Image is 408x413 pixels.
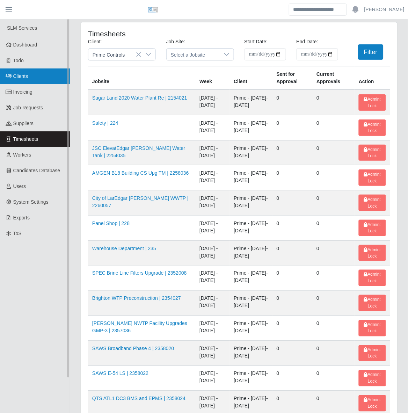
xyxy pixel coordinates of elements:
button: Admin: Lock [359,145,386,161]
td: [DATE] - [DATE] [195,115,229,140]
a: Panel Shop | 228 [92,220,130,226]
span: Select a Jobsite [167,49,220,60]
th: Current Approvals [312,66,355,90]
td: 0 [272,240,313,266]
span: Admin: Lock [364,172,381,183]
a: Sugar Land 2020 Water Plant Re | 2154021 [92,95,187,101]
button: Admin: Lock [359,345,386,362]
span: Admin: Lock [364,272,381,283]
button: Admin: Lock [359,245,386,261]
a: City of LarEdgar [PERSON_NAME] WWTP | 2260057 [92,195,189,208]
td: Prime - [DATE]-[DATE] [229,291,272,316]
td: 0 [312,190,355,216]
button: Admin: Lock [359,370,386,386]
td: Prime - [DATE]-[DATE] [229,165,272,190]
td: 0 [312,165,355,190]
label: Client: [88,38,102,45]
td: [DATE] - [DATE] [195,190,229,216]
button: Admin: Lock [359,320,386,336]
td: [DATE] - [DATE] [195,215,229,240]
th: Action [355,66,390,90]
td: 0 [312,90,355,115]
img: SLM Logo [148,5,158,15]
a: [PERSON_NAME] NWTP Facility Upgrades GMP-3 | 2357036 [92,321,187,334]
span: Prime Controls [88,49,141,60]
td: [DATE] - [DATE] [195,140,229,165]
label: Start Date: [245,38,268,45]
label: Job Site: [166,38,185,45]
td: 0 [272,140,313,165]
td: Prime - [DATE]-[DATE] [229,190,272,216]
td: [DATE] - [DATE] [195,341,229,366]
td: Prime - [DATE]-[DATE] [229,90,272,115]
th: Jobsite [88,66,195,90]
td: [DATE] - [DATE] [195,366,229,391]
td: [DATE] - [DATE] [195,266,229,291]
td: [DATE] - [DATE] [195,316,229,341]
button: Filter [358,44,384,60]
td: Prime - [DATE]-[DATE] [229,366,272,391]
input: Search [289,3,347,16]
td: 0 [272,316,313,341]
td: 0 [272,291,313,316]
span: SLM Services [7,25,37,31]
button: Admin: Lock [359,295,386,311]
span: Job Requests [13,105,43,110]
a: Brighton WTP Preconstruction | 2354027 [92,296,181,301]
td: 0 [312,215,355,240]
td: 0 [312,115,355,140]
td: 0 [312,316,355,341]
td: Prime - [DATE]-[DATE] [229,215,272,240]
span: Users [13,183,26,189]
button: Admin: Lock [359,220,386,236]
td: 0 [272,165,313,190]
span: Clients [13,73,28,79]
span: Exports [13,215,30,220]
a: SAWS E-54 LS | 2358022 [92,371,148,376]
a: Warehouse Department | 235 [92,246,156,251]
a: Safety | 224 [92,120,118,126]
td: 0 [272,341,313,366]
span: Timesheets [13,136,38,142]
td: [DATE] - [DATE] [195,240,229,266]
a: SPEC Brine Line Filters Upgrade | 2352008 [92,270,187,276]
span: Suppliers [13,121,34,126]
a: AMGEN B18 Building CS Upg TM | 2258036 [92,170,189,176]
h4: Timesheets [88,29,208,38]
td: Prime - [DATE]-[DATE] [229,240,272,266]
span: Todo [13,58,24,63]
a: [PERSON_NAME] [364,6,405,13]
td: 0 [272,215,313,240]
td: 0 [312,140,355,165]
span: Admin: Lock [364,297,381,309]
a: QTS ATL1 DC3 BMS and EPMS | 2358024 [92,396,185,401]
button: Admin: Lock [359,94,386,111]
span: Workers [13,152,31,158]
td: [DATE] - [DATE] [195,291,229,316]
td: 0 [312,266,355,291]
td: 0 [272,90,313,115]
span: Admin: Lock [364,348,381,359]
td: Prime - [DATE]-[DATE] [229,316,272,341]
td: 0 [272,115,313,140]
a: SAWS Broadband Phase 4 | 2358020 [92,346,174,352]
span: Admin: Lock [364,197,381,208]
span: Admin: Lock [364,398,381,409]
td: Prime - [DATE]-[DATE] [229,140,272,165]
td: 0 [312,341,355,366]
button: Admin: Lock [359,195,386,211]
span: ToS [13,231,22,236]
td: 0 [272,366,313,391]
td: Prime - [DATE]-[DATE] [229,266,272,291]
td: [DATE] - [DATE] [195,165,229,190]
span: Admin: Lock [364,247,381,259]
span: Admin: Lock [364,97,381,108]
button: Admin: Lock [359,169,386,186]
td: 0 [312,291,355,316]
span: Admin: Lock [364,323,381,334]
th: Client [229,66,272,90]
label: End Date: [297,38,318,45]
td: 0 [272,266,313,291]
span: Invoicing [13,89,32,95]
button: Admin: Lock [359,270,386,286]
